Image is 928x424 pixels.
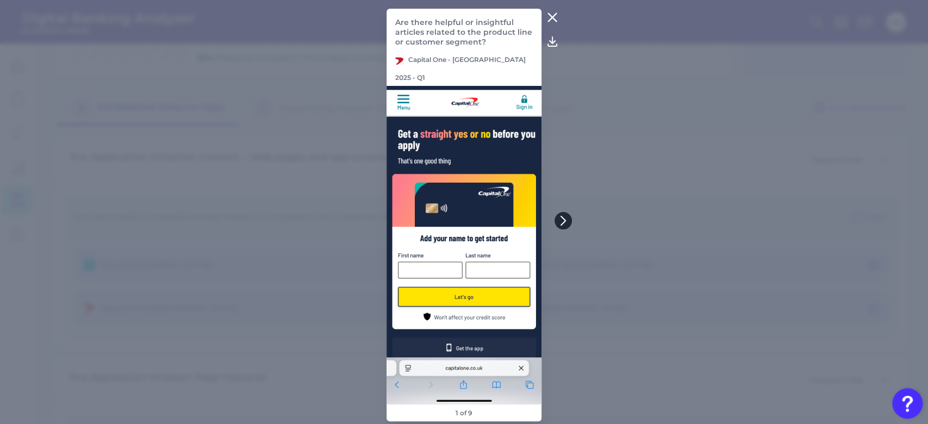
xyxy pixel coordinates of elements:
[395,73,425,82] p: 2025 - Q1
[387,86,541,404] img: CapitalOne-UK-Q1-25-CC-PS-FAQ-001.png
[395,55,526,65] p: Capital One - [GEOGRAPHIC_DATA]
[892,388,923,419] button: Open Resource Center
[395,17,533,47] p: Are there helpful or insightful articles related to the product line or customer segment?
[395,56,404,65] img: Capital One
[451,404,477,421] footer: 1 of 9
